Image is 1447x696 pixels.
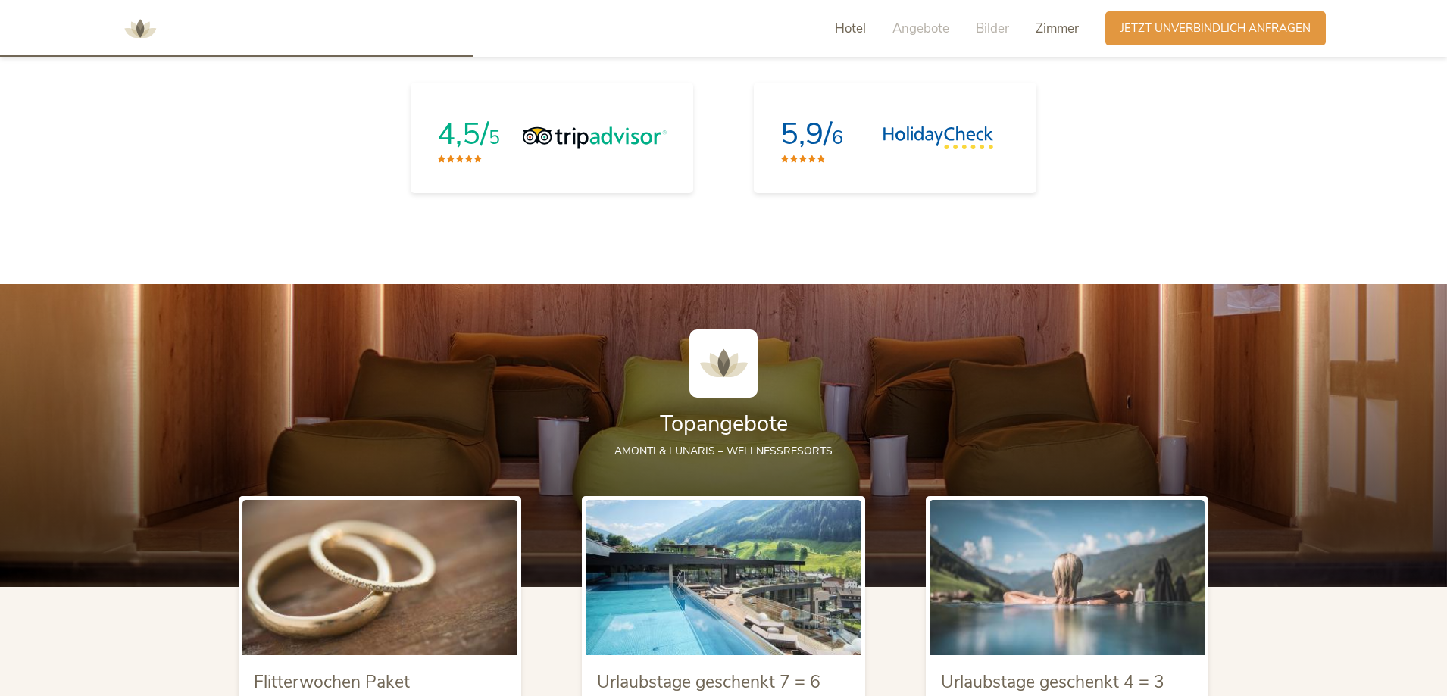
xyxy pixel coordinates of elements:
[523,126,667,149] img: Tripadvisor
[930,500,1205,654] img: Urlaubstage geschenkt 4 = 3
[242,500,517,654] img: Flitterwochen Paket
[892,20,949,37] span: Angebote
[976,20,1009,37] span: Bilder
[883,126,994,149] img: HolidayCheck
[1120,20,1311,36] span: Jetzt unverbindlich anfragen
[437,114,489,154] span: 4,5/
[614,444,833,458] span: AMONTI & LUNARIS – Wellnessresorts
[597,670,820,694] span: Urlaubstage geschenkt 7 = 6
[1036,20,1079,37] span: Zimmer
[780,114,832,154] span: 5,9/
[941,670,1164,694] span: Urlaubstage geschenkt 4 = 3
[254,670,410,694] span: Flitterwochen Paket
[117,6,163,51] img: AMONTI & LUNARIS Wellnessresort
[586,500,861,654] img: Urlaubstage geschenkt 7 = 6
[489,125,500,151] span: 5
[411,83,693,193] a: 4,5/5Tripadvisor
[117,23,163,33] a: AMONTI & LUNARIS Wellnessresort
[689,329,758,398] img: AMONTI & LUNARIS Wellnessresort
[835,20,866,37] span: Hotel
[754,83,1036,193] a: 5,9/6HolidayCheck
[832,125,843,151] span: 6
[660,409,788,439] span: Topangebote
